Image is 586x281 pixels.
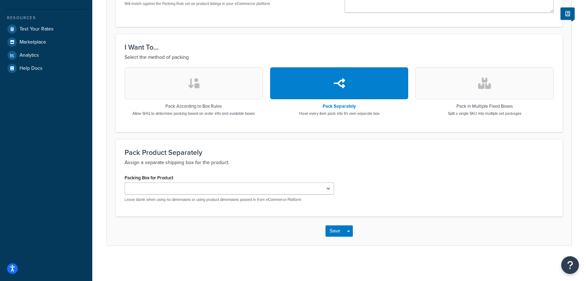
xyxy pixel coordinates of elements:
[5,36,87,49] a: Marketplace
[20,39,46,45] span: Marketplace
[5,62,87,75] a: Help Docs
[325,225,345,237] button: Save
[5,15,87,21] div: Resources
[561,256,579,274] button: Open Resource Center
[20,66,43,72] span: Help Docs
[132,104,255,109] h3: Pack According to Box Rules
[20,26,54,32] span: Test Your Rates
[132,111,255,116] p: Allow SHQ to determine packing based on order info and available boxes
[125,1,334,6] p: Will match against the Packing Rule set on product listings in your eCommerce platform
[125,43,554,51] h3: I Want To...
[448,104,521,109] h3: Pack in Multiple Fixed Boxes
[560,7,575,20] button: Show Help Docs
[20,52,39,58] span: Analytics
[125,148,554,156] h3: Pack Product Separately
[299,104,379,109] h3: Pack Separately
[299,111,379,116] p: Have every item pack into it's own separate box
[5,23,87,35] a: Test Your Rates
[125,197,334,202] p: Leave blank when using no dimensions or using product dimensions passed in from eCommerce Platform
[5,49,87,62] a: Analytics
[125,158,554,167] p: Assign a separate shipping box for the product.
[125,175,173,180] label: Packing Box for Product
[125,53,554,62] p: Select the method of packing
[448,111,521,116] p: Split a single SKU into multiple set packages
